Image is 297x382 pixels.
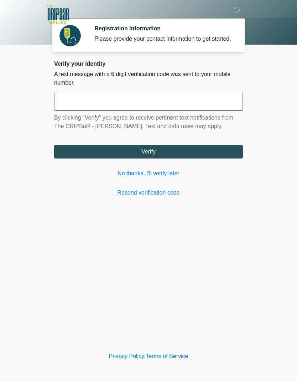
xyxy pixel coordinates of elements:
img: The DRIPBaR - Keller Logo [47,5,69,24]
a: Resend verification code [54,189,243,197]
p: By clicking "Verify" you agree to receive pertinent text notifications from The DRIPBaR - [PERSON... [54,114,243,131]
a: No thanks, I'll verify later [54,169,243,178]
a: Privacy Policy [109,353,145,359]
a: | [144,353,146,359]
a: Terms of Service [146,353,188,359]
button: Verify [54,145,243,159]
div: Please provide your contact information to get started. [94,35,232,43]
h2: Verify your identity [54,60,243,67]
p: A text message with a 6 digit verification code was sent to your mobile number. [54,70,243,87]
img: Agent Avatar [59,25,81,46]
